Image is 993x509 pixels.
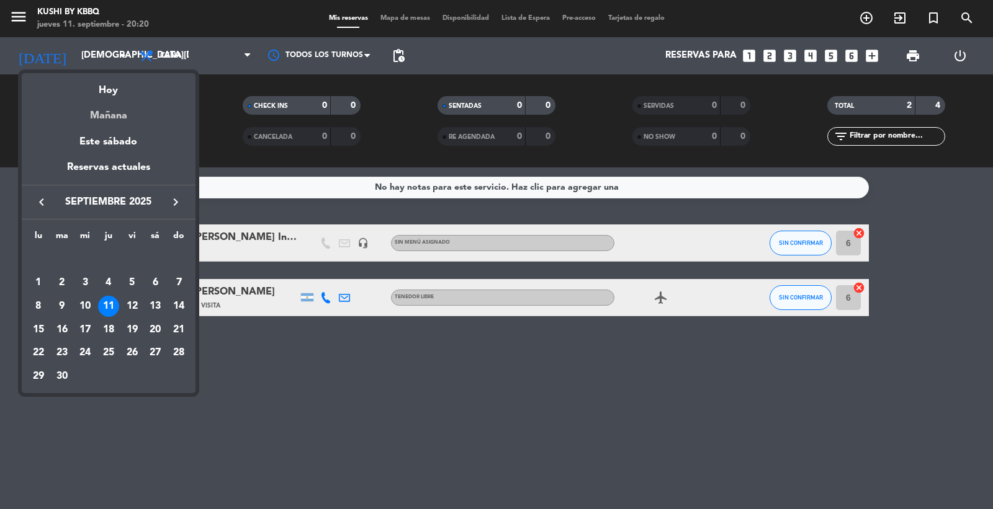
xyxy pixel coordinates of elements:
div: 10 [74,296,96,317]
td: 14 de septiembre de 2025 [167,294,191,318]
td: 4 de septiembre de 2025 [97,271,120,294]
td: 18 de septiembre de 2025 [97,318,120,342]
div: 16 [52,319,73,340]
td: 17 de septiembre de 2025 [73,318,97,342]
td: 19 de septiembre de 2025 [120,318,144,342]
button: keyboard_arrow_right [164,194,187,210]
div: 29 [28,366,49,387]
td: 7 de septiembre de 2025 [167,271,191,294]
div: Este sábado [22,125,195,159]
th: martes [50,229,74,248]
th: viernes [120,229,144,248]
td: 24 de septiembre de 2025 [73,341,97,365]
td: 12 de septiembre de 2025 [120,294,144,318]
td: 23 de septiembre de 2025 [50,341,74,365]
div: 2 [52,272,73,293]
td: 6 de septiembre de 2025 [144,271,168,294]
td: 15 de septiembre de 2025 [27,318,50,342]
div: Reservas actuales [22,159,195,185]
td: 22 de septiembre de 2025 [27,341,50,365]
div: 5 [122,272,143,293]
div: 18 [98,319,119,340]
div: 3 [74,272,96,293]
td: 11 de septiembre de 2025 [97,294,120,318]
div: 4 [98,272,119,293]
td: 20 de septiembre de 2025 [144,318,168,342]
div: 1 [28,272,49,293]
td: 2 de septiembre de 2025 [50,271,74,294]
div: 15 [28,319,49,340]
div: 25 [98,342,119,363]
td: 1 de septiembre de 2025 [27,271,50,294]
div: 24 [74,342,96,363]
div: 27 [145,342,166,363]
div: 7 [168,272,189,293]
div: 17 [74,319,96,340]
td: 27 de septiembre de 2025 [144,341,168,365]
td: SEP. [27,248,191,272]
td: 9 de septiembre de 2025 [50,294,74,318]
div: 13 [145,296,166,317]
td: 21 de septiembre de 2025 [167,318,191,342]
td: 13 de septiembre de 2025 [144,294,168,318]
i: keyboard_arrow_right [168,195,183,210]
th: miércoles [73,229,97,248]
div: 21 [168,319,189,340]
td: 3 de septiembre de 2025 [73,271,97,294]
div: Mañana [22,99,195,124]
td: 26 de septiembre de 2025 [120,341,144,365]
div: 23 [52,342,73,363]
div: 26 [122,342,143,363]
td: 25 de septiembre de 2025 [97,341,120,365]
div: 12 [122,296,143,317]
th: sábado [144,229,168,248]
div: 20 [145,319,166,340]
th: jueves [97,229,120,248]
button: keyboard_arrow_left [30,194,53,210]
td: 10 de septiembre de 2025 [73,294,97,318]
td: 8 de septiembre de 2025 [27,294,50,318]
div: 30 [52,366,73,387]
div: 22 [28,342,49,363]
i: keyboard_arrow_left [34,195,49,210]
span: septiembre 2025 [53,194,164,210]
div: Hoy [22,73,195,99]
div: 14 [168,296,189,317]
div: 28 [168,342,189,363]
div: 6 [145,272,166,293]
td: 30 de septiembre de 2025 [50,365,74,388]
td: 28 de septiembre de 2025 [167,341,191,365]
div: 9 [52,296,73,317]
td: 16 de septiembre de 2025 [50,318,74,342]
td: 5 de septiembre de 2025 [120,271,144,294]
div: 11 [98,296,119,317]
div: 8 [28,296,49,317]
th: lunes [27,229,50,248]
th: domingo [167,229,191,248]
td: 29 de septiembre de 2025 [27,365,50,388]
div: 19 [122,319,143,340]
